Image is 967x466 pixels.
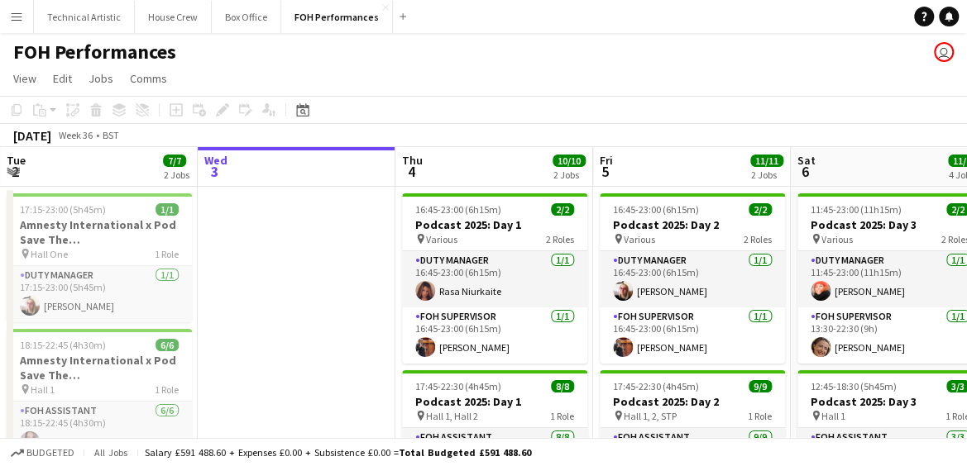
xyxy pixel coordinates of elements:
div: BST [103,129,119,141]
button: Box Office [212,1,281,33]
span: View [13,71,36,86]
span: Hall 1, 2, STP [624,410,677,422]
app-card-role: FOH Supervisor1/116:45-23:00 (6h15m)[PERSON_NAME] [600,307,785,364]
span: Various [821,233,853,245]
span: Week 36 [55,129,96,141]
div: 2 Jobs [751,169,783,181]
span: Tue [7,153,26,168]
span: 3 [202,162,227,181]
h3: Amnesty International x Pod Save The [GEOGRAPHIC_DATA] [7,217,192,247]
span: Jobs [89,71,113,86]
div: [DATE] [13,127,51,144]
app-card-role: Duty Manager1/117:15-23:00 (5h45m)[PERSON_NAME] [7,266,192,322]
span: 9/9 [749,380,772,392]
span: 2 Roles [744,233,772,245]
a: Edit [46,68,79,89]
span: Budgeted [26,447,74,459]
button: FOH Performances [281,1,393,33]
span: Hall One [31,248,68,260]
span: Edit [53,71,72,86]
span: 1/1 [156,203,179,216]
span: Fri [600,153,613,168]
app-card-role: Duty Manager1/116:45-23:00 (6h15m)Rasa Niurkaite [402,251,587,307]
span: 12:45-18:30 (5h45m) [811,380,897,392]
div: 2 Jobs [553,169,585,181]
app-job-card: 16:45-23:00 (6h15m)2/2Podcast 2025: Day 1 Various2 RolesDuty Manager1/116:45-23:00 (6h15m)Rasa Ni... [402,193,587,364]
div: 2 Jobs [164,169,189,181]
h1: FOH Performances [13,40,176,64]
button: Budgeted [8,444,77,462]
a: Jobs [82,68,120,89]
app-user-avatar: Liveforce Admin [934,42,954,62]
span: 8/8 [551,380,574,392]
a: View [7,68,43,89]
app-card-role: FOH Supervisor1/116:45-23:00 (6h15m)[PERSON_NAME] [402,307,587,364]
span: 5 [597,162,613,181]
span: 1 Role [748,410,772,422]
span: Hall 1 [31,383,55,396]
span: 1 Role [155,383,179,396]
span: 6/6 [156,339,179,351]
span: Comms [130,71,167,86]
span: Sat [797,153,816,168]
span: Total Budgeted £591 488.60 [399,446,531,459]
span: 2 Roles [546,233,574,245]
span: 17:45-22:30 (4h45m) [613,380,699,392]
app-job-card: 17:15-23:00 (5h45m)1/1Amnesty International x Pod Save The [GEOGRAPHIC_DATA] Hall One1 RoleDuty M... [7,193,192,322]
span: Wed [204,153,227,168]
h3: Podcast 2025: Day 1 [402,217,587,232]
h3: Podcast 2025: Day 1 [402,394,587,409]
span: 16:45-23:00 (6h15m) [415,203,501,216]
div: Salary £591 488.60 + Expenses £0.00 + Subsistence £0.00 = [145,446,531,459]
span: 18:15-22:45 (4h30m) [20,339,106,351]
span: 1 Role [155,248,179,260]
button: Technical Artistic [34,1,135,33]
span: 2 [4,162,26,181]
h3: Amnesty International x Pod Save The [GEOGRAPHIC_DATA] [7,353,192,383]
span: 4 [400,162,423,181]
span: Various [426,233,457,245]
span: 2/2 [749,203,772,216]
span: 17:45-22:30 (4h45m) [415,380,501,392]
span: 11/11 [750,155,783,167]
span: All jobs [91,446,131,459]
h3: Podcast 2025: Day 2 [600,217,785,232]
button: House Crew [135,1,212,33]
span: 6 [795,162,816,181]
span: Hall 1 [821,410,845,422]
span: 2/2 [551,203,574,216]
span: Various [624,233,655,245]
span: 1 Role [550,410,574,422]
span: 10/10 [553,155,586,167]
span: 16:45-23:00 (6h15m) [613,203,699,216]
span: Thu [402,153,423,168]
app-card-role: Duty Manager1/116:45-23:00 (6h15m)[PERSON_NAME] [600,251,785,307]
a: Comms [123,68,174,89]
app-job-card: 16:45-23:00 (6h15m)2/2Podcast 2025: Day 2 Various2 RolesDuty Manager1/116:45-23:00 (6h15m)[PERSON... [600,193,785,364]
h3: Podcast 2025: Day 2 [600,394,785,409]
span: Hall 1, Hall 2 [426,410,478,422]
span: 11:45-23:00 (11h15m) [811,203,902,216]
span: 7/7 [163,155,186,167]
span: 17:15-23:00 (5h45m) [20,203,106,216]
